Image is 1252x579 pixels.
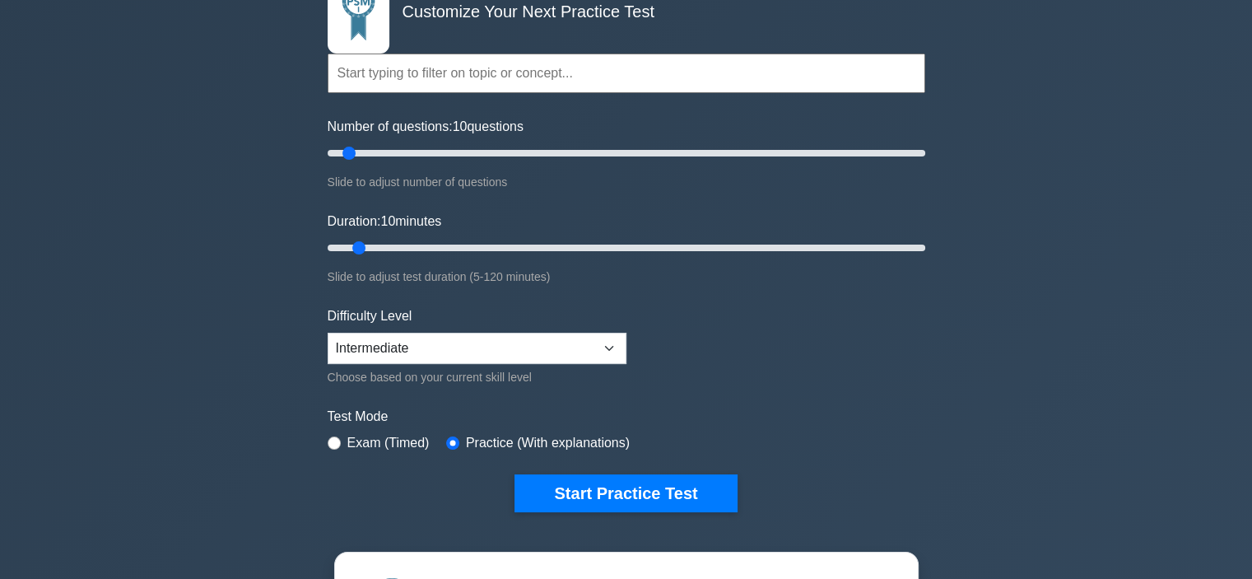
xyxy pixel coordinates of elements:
[328,172,925,192] div: Slide to adjust number of questions
[380,214,395,228] span: 10
[328,407,925,427] label: Test Mode
[453,119,468,133] span: 10
[328,306,412,326] label: Difficulty Level
[328,212,442,231] label: Duration: minutes
[328,367,626,387] div: Choose based on your current skill level
[328,117,524,137] label: Number of questions: questions
[328,267,925,287] div: Slide to adjust test duration (5-120 minutes)
[347,433,430,453] label: Exam (Timed)
[514,474,737,512] button: Start Practice Test
[328,54,925,93] input: Start typing to filter on topic or concept...
[466,433,630,453] label: Practice (With explanations)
